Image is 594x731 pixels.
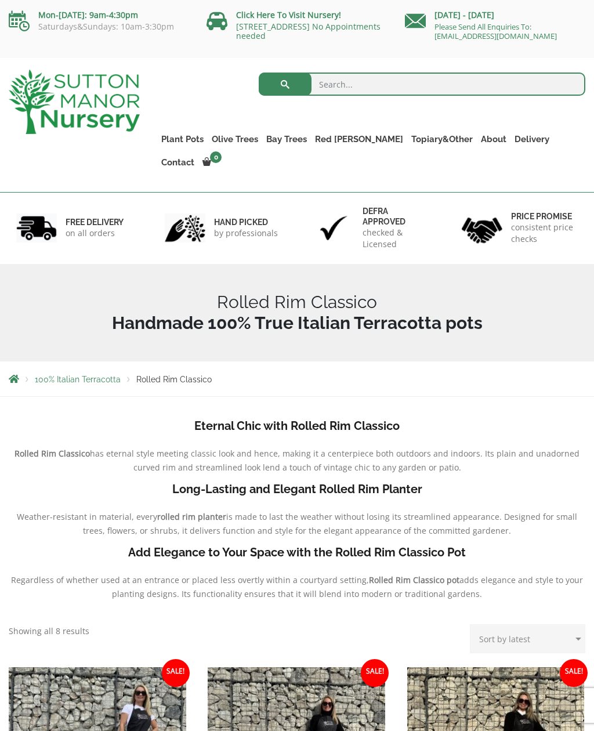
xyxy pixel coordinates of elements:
b: Rolled Rim Classico pot [369,574,459,585]
a: 0 [198,154,225,171]
h6: Defra approved [363,206,429,227]
h6: Price promise [511,211,578,222]
a: Olive Trees [208,131,262,147]
input: Search... [259,73,585,96]
span: 0 [210,151,222,163]
a: Plant Pots [157,131,208,147]
p: checked & Licensed [363,227,429,250]
span: Regardless of whether used at an entrance or placed less overtly within a courtyard setting, [11,574,369,585]
img: 2.jpg [165,213,205,243]
p: consistent price checks [511,222,578,245]
img: logo [9,70,140,134]
h1: Rolled Rim Classico [9,292,585,334]
a: 100% Italian Terracotta [35,375,121,384]
span: Weather-resistant in material, every [17,511,157,522]
b: Long-Lasting and Elegant Rolled Rim Planter [172,482,422,496]
p: Mon-[DATE]: 9am-4:30pm [9,8,189,22]
img: 3.jpg [313,213,354,243]
p: Showing all 8 results [9,624,89,638]
span: Sale! [361,659,389,687]
span: has eternal style meeting classic look and hence, making it a centerpiece both outdoors and indoo... [90,448,579,473]
b: rolled rim planter [157,511,226,522]
span: Sale! [162,659,190,687]
img: 1.jpg [16,213,57,243]
nav: Breadcrumbs [9,374,585,383]
a: Contact [157,154,198,171]
p: on all orders [66,227,124,239]
span: is made to last the weather without losing its streamlined appearance. Designed for small trees, ... [83,511,577,536]
b: Rolled Rim Classico [15,448,90,459]
a: Topiary&Other [407,131,477,147]
b: Add Elegance to Your Space with the Rolled Rim Classico Pot [128,545,466,559]
p: by professionals [214,227,278,239]
a: [STREET_ADDRESS] No Appointments needed [236,21,381,41]
a: Bay Trees [262,131,311,147]
h6: FREE DELIVERY [66,217,124,227]
a: Please Send All Enquiries To: [EMAIL_ADDRESS][DOMAIN_NAME] [434,21,557,41]
span: Rolled Rim Classico [136,375,212,384]
p: Saturdays&Sundays: 10am-3:30pm [9,22,189,31]
a: Red [PERSON_NAME] [311,131,407,147]
span: Sale! [560,659,588,687]
a: Click Here To Visit Nursery! [236,9,341,20]
a: About [477,131,510,147]
b: Eternal Chic with Rolled Rim Classico [194,419,400,433]
a: Delivery [510,131,553,147]
h6: hand picked [214,217,278,227]
img: 4.jpg [462,210,502,245]
select: Shop order [470,624,585,653]
p: [DATE] - [DATE] [405,8,585,22]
